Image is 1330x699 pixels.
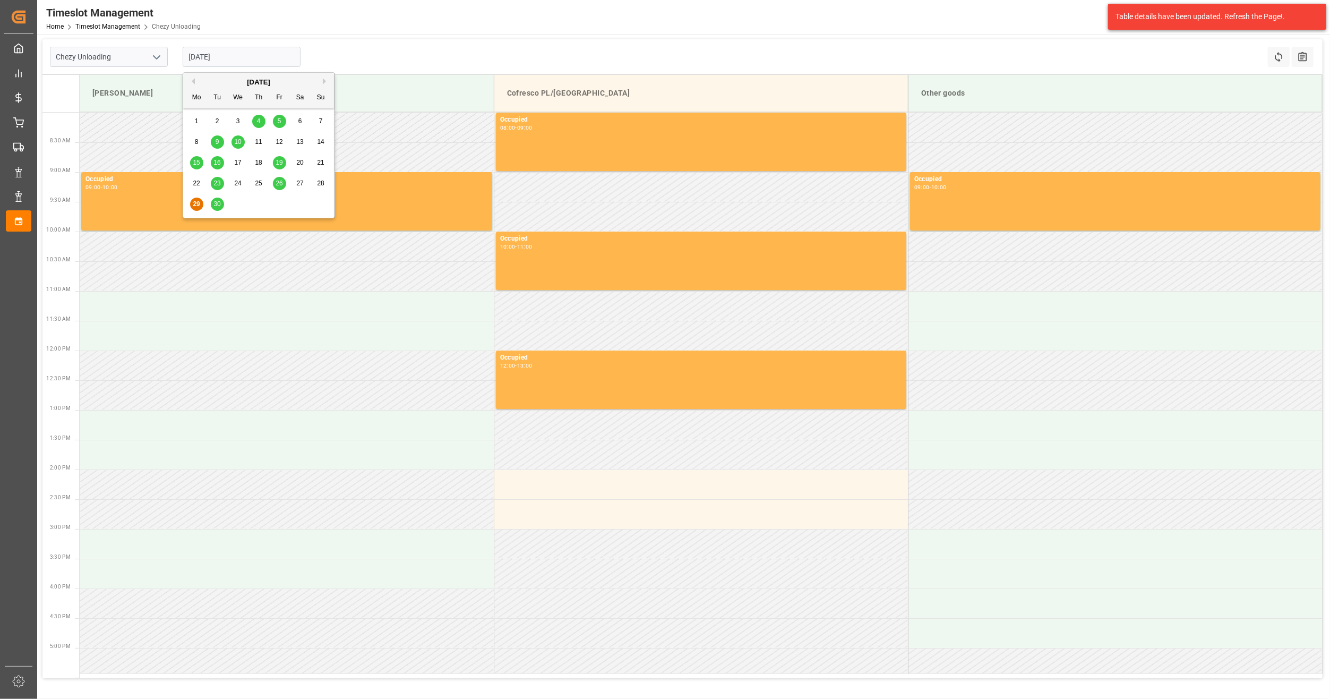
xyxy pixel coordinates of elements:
span: 22 [193,180,200,187]
div: Timeslot Management [46,5,201,21]
div: 10:00 [500,244,516,249]
div: Choose Friday, September 26th, 2025 [273,177,286,190]
span: 2 [216,117,219,125]
div: Choose Thursday, September 11th, 2025 [252,135,265,149]
span: 4 [257,117,261,125]
div: Choose Wednesday, September 10th, 2025 [231,135,245,149]
div: Occupied [914,174,1316,185]
button: Next Month [323,78,329,84]
span: 1 [195,117,199,125]
div: Choose Saturday, September 13th, 2025 [294,135,307,149]
a: Home [46,23,64,30]
div: Mo [190,91,203,105]
div: Choose Wednesday, September 24th, 2025 [231,177,245,190]
span: 11:30 AM [46,316,71,322]
span: 11 [255,138,262,146]
div: 09:00 [517,125,533,130]
span: 16 [213,159,220,166]
span: 1:00 PM [50,405,71,411]
div: [PERSON_NAME] [88,83,485,103]
div: Choose Tuesday, September 30th, 2025 [211,198,224,211]
span: 28 [317,180,324,187]
span: 18 [255,159,262,166]
div: Th [252,91,265,105]
button: Previous Month [188,78,195,84]
span: 14 [317,138,324,146]
div: - [930,185,931,190]
span: 24 [234,180,241,187]
div: Occupied [500,115,902,125]
span: 1:30 PM [50,435,71,441]
span: 10:00 AM [46,227,71,233]
div: - [515,363,517,368]
div: Occupied [85,174,488,185]
span: 12:00 PM [46,346,71,352]
span: 3:30 PM [50,554,71,560]
span: 12 [276,138,282,146]
div: Choose Saturday, September 6th, 2025 [294,115,307,128]
span: 9:30 AM [50,197,71,203]
div: Choose Monday, September 1st, 2025 [190,115,203,128]
div: 12:00 [500,363,516,368]
div: Sa [294,91,307,105]
div: We [231,91,245,105]
div: Choose Tuesday, September 16th, 2025 [211,156,224,169]
span: 3 [236,117,240,125]
div: Choose Sunday, September 14th, 2025 [314,135,328,149]
a: Timeslot Management [75,23,140,30]
div: 09:00 [85,185,101,190]
span: 10:30 AM [46,257,71,262]
div: Choose Friday, September 12th, 2025 [273,135,286,149]
div: Choose Saturday, September 27th, 2025 [294,177,307,190]
input: DD-MM-YYYY [183,47,301,67]
div: 08:00 [500,125,516,130]
div: - [101,185,102,190]
div: Choose Tuesday, September 9th, 2025 [211,135,224,149]
div: 09:00 [914,185,930,190]
div: Choose Tuesday, September 2nd, 2025 [211,115,224,128]
div: Other goods [917,83,1314,103]
div: - [515,244,517,249]
span: 9:00 AM [50,167,71,173]
div: 13:00 [517,363,533,368]
div: Choose Wednesday, September 17th, 2025 [231,156,245,169]
span: 3:00 PM [50,524,71,530]
span: 21 [317,159,324,166]
div: 10:00 [102,185,118,190]
div: Choose Friday, September 19th, 2025 [273,156,286,169]
div: Cofresco PL/[GEOGRAPHIC_DATA] [503,83,899,103]
span: 19 [276,159,282,166]
div: Choose Friday, September 5th, 2025 [273,115,286,128]
div: Fr [273,91,286,105]
div: - [515,125,517,130]
div: Su [314,91,328,105]
div: month 2025-09 [186,111,331,215]
div: Choose Thursday, September 25th, 2025 [252,177,265,190]
span: 23 [213,180,220,187]
input: Type to search/select [50,47,168,67]
span: 2:30 PM [50,495,71,500]
span: 8:30 AM [50,138,71,143]
span: 6 [298,117,302,125]
span: 15 [193,159,200,166]
div: Choose Sunday, September 28th, 2025 [314,177,328,190]
span: 17 [234,159,241,166]
button: open menu [148,49,164,65]
div: 10:00 [931,185,947,190]
span: 5 [278,117,281,125]
span: 4:30 PM [50,613,71,619]
span: 11:00 AM [46,286,71,292]
div: [DATE] [183,77,334,88]
div: Choose Thursday, September 4th, 2025 [252,115,265,128]
span: 8 [195,138,199,146]
div: Choose Wednesday, September 3rd, 2025 [231,115,245,128]
span: 30 [213,200,220,208]
span: 13 [296,138,303,146]
div: Choose Monday, September 8th, 2025 [190,135,203,149]
div: Table details have been updated. Refresh the Page!. [1116,11,1311,22]
span: 5:00 PM [50,643,71,649]
div: Choose Thursday, September 18th, 2025 [252,156,265,169]
span: 20 [296,159,303,166]
span: 2:00 PM [50,465,71,471]
span: 12:30 PM [46,376,71,381]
